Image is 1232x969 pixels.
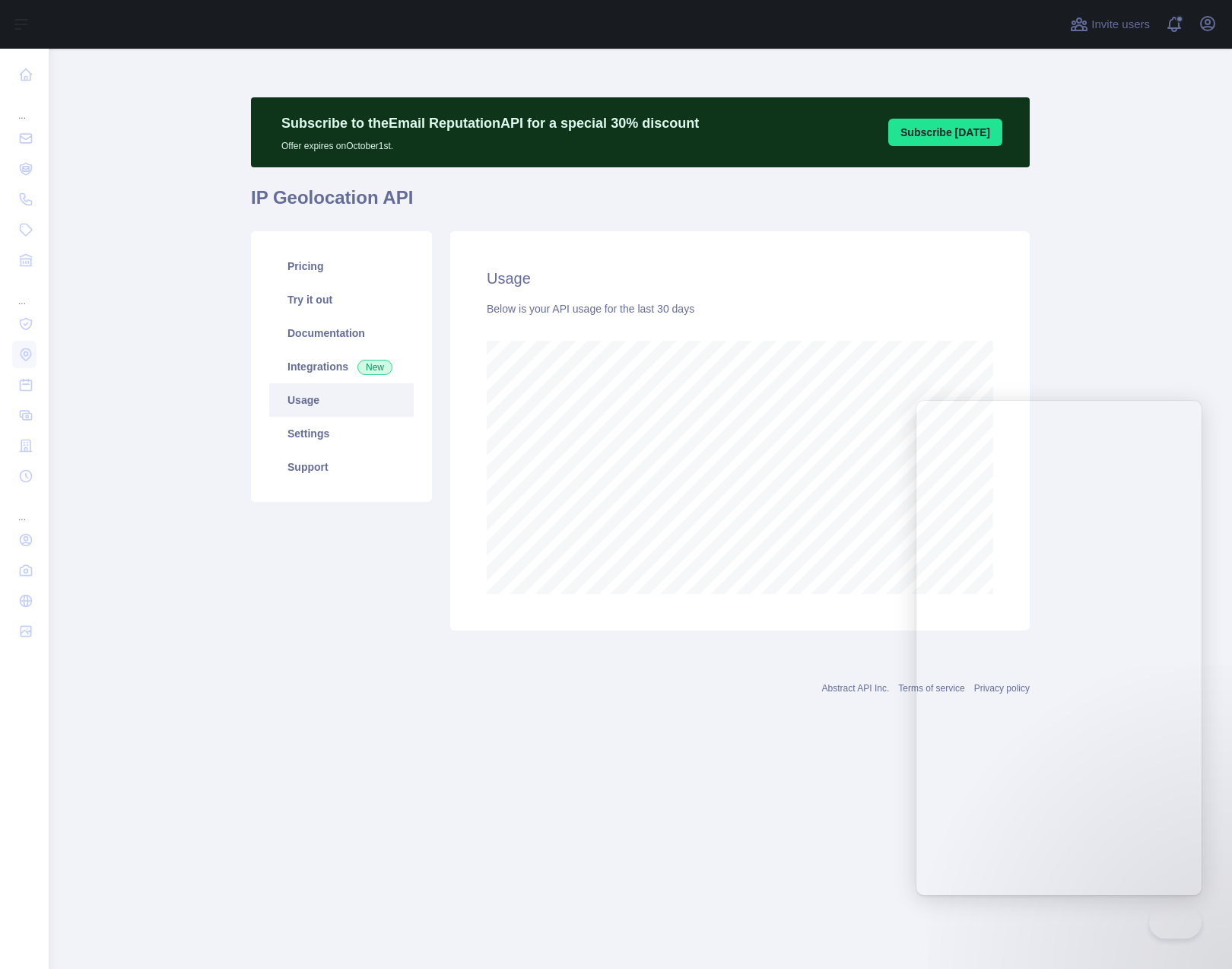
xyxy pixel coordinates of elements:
[269,383,414,417] a: Usage
[12,91,37,122] div: ...
[487,301,993,316] div: Below is your API usage for the last 30 days
[269,283,414,316] a: Try it out
[269,249,414,283] a: Pricing
[888,119,1002,146] button: Subscribe [DATE]
[12,493,37,523] div: ...
[269,316,414,350] a: Documentation
[1067,12,1153,37] button: Invite users
[269,417,414,450] a: Settings
[269,450,414,484] a: Support
[822,683,890,694] a: Abstract API Inc.
[1149,907,1202,939] iframe: Help Scout Beacon - Close
[281,113,699,134] p: Subscribe to the Email Reputation API for a special 30 % discount
[1091,16,1150,33] span: Invite users
[12,277,37,307] div: ...
[357,360,392,375] span: New
[251,186,1030,222] h1: IP Geolocation API
[269,350,414,383] a: Integrations New
[916,401,1202,895] iframe: Help Scout Beacon - Live Chat, Contact Form, and Knowledge Base
[281,134,699,152] p: Offer expires on October 1st.
[898,683,964,694] a: Terms of service
[487,268,993,289] h2: Usage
